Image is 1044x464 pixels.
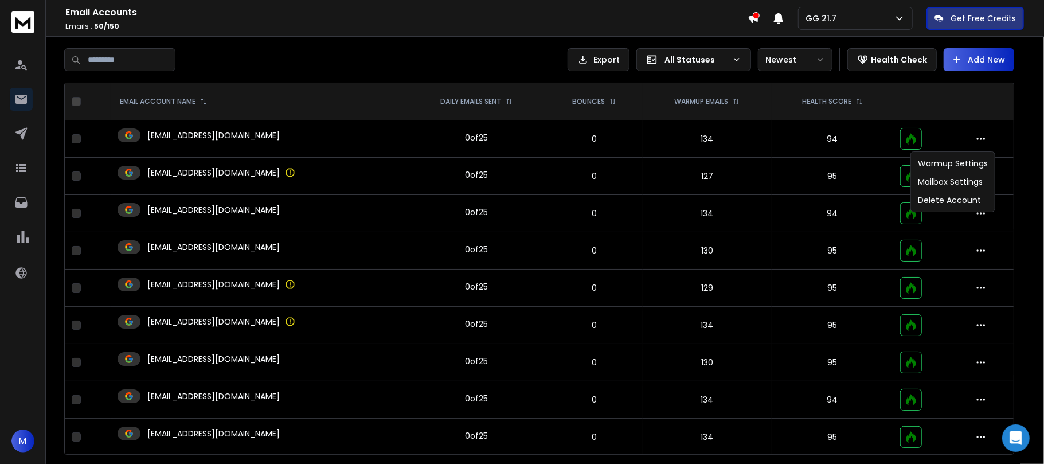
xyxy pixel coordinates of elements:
[465,206,488,218] div: 0 of 25
[772,195,894,232] td: 94
[1002,424,1030,452] div: Open Intercom Messenger
[65,6,748,20] h1: Email Accounts
[553,208,636,219] p: 0
[643,195,772,232] td: 134
[772,381,894,419] td: 94
[772,120,894,158] td: 94
[913,191,992,209] div: Delete Account
[643,381,772,419] td: 134
[643,307,772,344] td: 134
[147,353,280,365] p: [EMAIL_ADDRESS][DOMAIN_NAME]
[147,130,280,141] p: [EMAIL_ADDRESS][DOMAIN_NAME]
[806,13,841,24] p: GG 21.7
[553,282,636,294] p: 0
[465,318,488,330] div: 0 of 25
[120,97,207,106] div: EMAIL ACCOUNT NAME
[643,158,772,195] td: 127
[465,244,488,255] div: 0 of 25
[643,120,772,158] td: 134
[758,48,832,71] button: Newest
[772,158,894,195] td: 95
[440,97,501,106] p: DAILY EMAILS SENT
[147,167,280,178] p: [EMAIL_ADDRESS][DOMAIN_NAME]
[871,54,927,65] p: Health Check
[913,154,992,173] div: Warmup Settings
[465,281,488,293] div: 0 of 25
[553,431,636,443] p: 0
[772,419,894,456] td: 95
[913,173,992,191] div: Mailbox Settings
[643,270,772,307] td: 129
[553,319,636,331] p: 0
[465,356,488,367] div: 0 of 25
[772,232,894,270] td: 95
[643,232,772,270] td: 130
[951,13,1016,24] p: Get Free Credits
[568,48,629,71] button: Export
[772,307,894,344] td: 95
[465,393,488,404] div: 0 of 25
[772,344,894,381] td: 95
[553,245,636,256] p: 0
[772,270,894,307] td: 95
[664,54,728,65] p: All Statuses
[147,316,280,327] p: [EMAIL_ADDRESS][DOMAIN_NAME]
[572,97,605,106] p: BOUNCES
[944,48,1014,71] button: Add New
[465,169,488,181] div: 0 of 25
[147,279,280,290] p: [EMAIL_ADDRESS][DOMAIN_NAME]
[465,132,488,143] div: 0 of 25
[147,428,280,439] p: [EMAIL_ADDRESS][DOMAIN_NAME]
[643,419,772,456] td: 134
[643,344,772,381] td: 130
[11,430,34,453] span: M
[147,241,280,253] p: [EMAIL_ADDRESS][DOMAIN_NAME]
[147,391,280,402] p: [EMAIL_ADDRESS][DOMAIN_NAME]
[553,170,636,182] p: 0
[94,21,119,31] span: 50 / 150
[147,204,280,216] p: [EMAIL_ADDRESS][DOMAIN_NAME]
[553,357,636,368] p: 0
[11,11,34,33] img: logo
[65,22,748,31] p: Emails :
[553,133,636,145] p: 0
[674,97,728,106] p: WARMUP EMAILS
[802,97,851,106] p: HEALTH SCORE
[465,430,488,442] div: 0 of 25
[553,394,636,405] p: 0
